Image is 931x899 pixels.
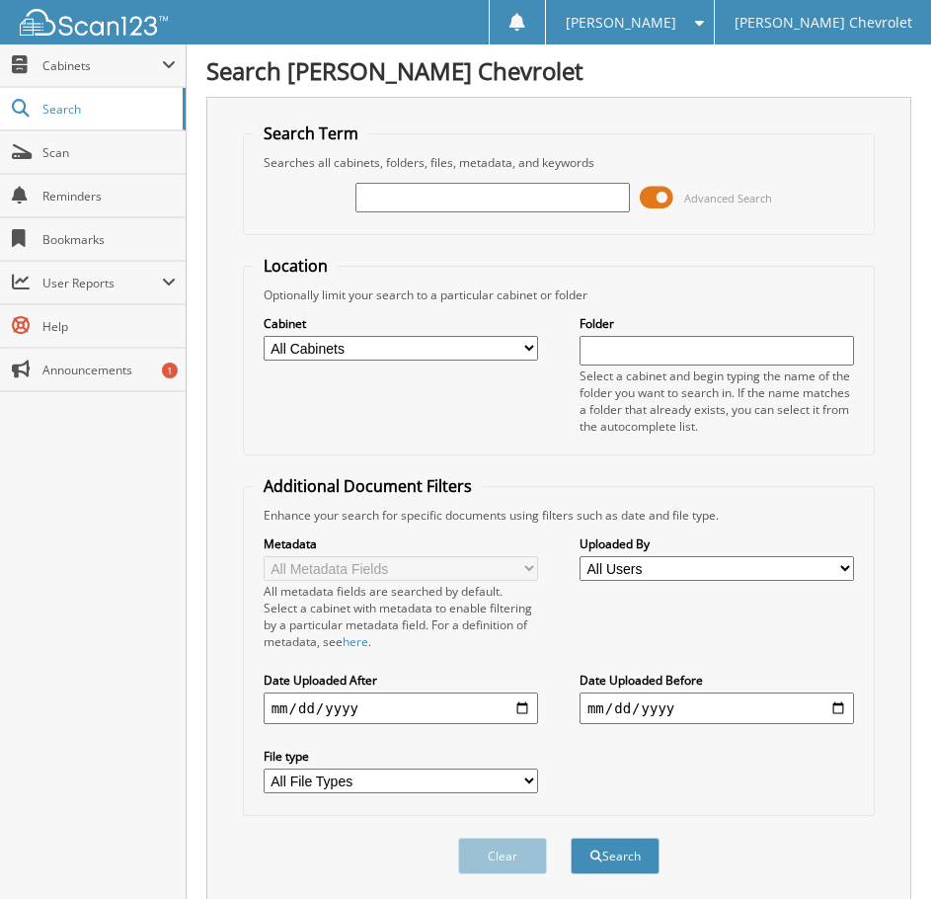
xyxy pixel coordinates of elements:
[42,101,173,118] span: Search
[42,231,176,248] span: Bookmarks
[458,838,547,874] button: Clear
[264,672,538,689] label: Date Uploaded After
[580,693,854,724] input: end
[42,362,176,378] span: Announcements
[580,672,854,689] label: Date Uploaded Before
[42,57,162,74] span: Cabinets
[735,17,912,29] span: [PERSON_NAME] Chevrolet
[684,191,772,205] span: Advanced Search
[580,315,854,332] label: Folder
[42,188,176,204] span: Reminders
[254,475,482,497] legend: Additional Document Filters
[343,633,368,650] a: here
[254,286,865,303] div: Optionally limit your search to a particular cabinet or folder
[264,748,538,765] label: File type
[580,368,854,435] div: Select a cabinet and begin typing the name of the folder you want to search in. If the name match...
[571,838,659,874] button: Search
[42,275,162,291] span: User Reports
[264,535,538,552] label: Metadata
[20,9,168,36] img: scan123-logo-white.svg
[254,123,368,144] legend: Search Term
[42,318,176,335] span: Help
[254,255,338,277] legend: Location
[206,54,911,87] h1: Search [PERSON_NAME] Chevrolet
[580,535,854,552] label: Uploaded By
[162,363,178,378] div: 1
[254,507,865,524] div: Enhance your search for specific documents using filters such as date and file type.
[264,583,538,650] div: All metadata fields are searched by default. Select a cabinet with metadata to enable filtering b...
[264,693,538,724] input: start
[566,17,676,29] span: [PERSON_NAME]
[264,315,538,332] label: Cabinet
[254,154,865,171] div: Searches all cabinets, folders, files, metadata, and keywords
[42,144,176,161] span: Scan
